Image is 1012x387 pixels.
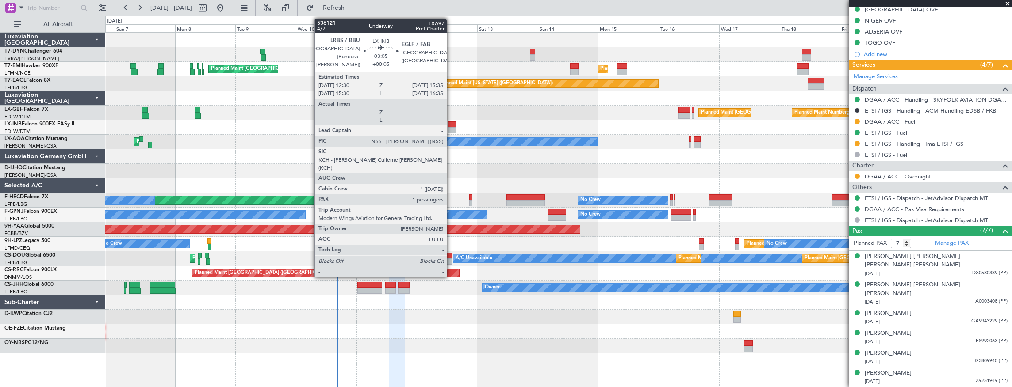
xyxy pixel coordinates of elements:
[865,252,1008,269] div: [PERSON_NAME] [PERSON_NAME] [PERSON_NAME] [PERSON_NAME]
[4,224,54,229] a: 9H-YAAGlobal 5000
[865,39,895,46] div: TOGO OVF
[4,216,27,222] a: LFPB/LBG
[315,5,353,11] span: Refresh
[935,239,969,248] a: Manage PAX
[580,208,601,221] div: No Crew
[296,24,356,32] div: Wed 10
[150,4,192,12] span: [DATE] - [DATE]
[805,252,944,265] div: Planned Maint [GEOGRAPHIC_DATA] ([GEOGRAPHIC_DATA])
[27,1,78,15] input: Trip Number
[4,172,57,178] a: [PERSON_NAME]/QSA
[865,299,880,305] span: [DATE]
[747,237,872,250] div: Planned [GEOGRAPHIC_DATA] ([GEOGRAPHIC_DATA])
[137,135,276,148] div: Planned Maint [GEOGRAPHIC_DATA] ([GEOGRAPHIC_DATA])
[840,24,901,32] div: Fri 19
[4,121,74,127] a: LX-INBFalcon 900EX EASy II
[4,78,50,83] a: T7-EAGLFalcon 8X
[975,357,1008,365] span: G3809940 (PP)
[600,62,685,76] div: Planned Maint [GEOGRAPHIC_DATA]
[4,224,24,229] span: 9H-YAA
[4,194,48,200] a: F-HECDFalcon 7X
[976,377,1008,385] span: X9251949 (PP)
[719,24,780,32] div: Wed 17
[4,209,23,214] span: F-GPNJ
[4,209,57,214] a: F-GPNJFalcon 900EX
[439,77,553,90] div: Planned Maint [US_STATE] ([GEOGRAPHIC_DATA])
[865,216,988,224] a: ETSI / IGS - Dispatch - JetAdvisor Dispatch MT
[102,237,122,250] div: No Crew
[4,267,23,273] span: CS-RRC
[980,60,993,69] span: (4/7)
[4,114,31,120] a: EDLW/DTM
[865,96,1008,103] a: DGAA / ACC - Handling - SKYFOLK AVIATION DGAA/ACC
[4,245,30,251] a: LFMD/CEQ
[417,24,477,32] div: Fri 12
[538,24,598,32] div: Sun 14
[854,72,898,81] a: Manage Services
[399,208,419,221] div: No Crew
[865,281,1008,298] div: [PERSON_NAME] [PERSON_NAME] [PERSON_NAME]
[864,50,1008,58] div: Add new
[4,78,26,83] span: T7-EAGL
[865,205,964,213] a: DGAA / ACC - Pax Visa Requirements
[865,173,931,180] a: DGAA / ACC - Overnight
[4,340,25,345] span: OY-NBS
[107,18,122,25] div: [DATE]
[865,329,912,338] div: [PERSON_NAME]
[971,318,1008,325] span: GA9943229 (PP)
[4,63,22,68] span: T7-EMI
[865,194,988,202] a: ETSI / IGS - Dispatch - JetAdvisor Dispatch MT
[192,252,332,265] div: Planned Maint [GEOGRAPHIC_DATA] ([GEOGRAPHIC_DATA])
[4,55,59,62] a: EVRA/[PERSON_NAME]
[4,282,54,287] a: CS-JHHGlobal 6000
[4,49,62,54] a: T7-DYNChallenger 604
[854,239,887,248] label: Planned PAX
[4,238,50,243] a: 9H-LPZLegacy 500
[4,84,27,91] a: LFPB/LBG
[865,369,912,378] div: [PERSON_NAME]
[4,253,25,258] span: CS-DOU
[852,84,877,94] span: Dispatch
[865,358,880,365] span: [DATE]
[4,253,55,258] a: CS-DOUGlobal 6500
[865,378,880,385] span: [DATE]
[852,182,872,193] span: Others
[4,274,32,281] a: DNMM/LOS
[4,49,24,54] span: T7-DYN
[4,288,27,295] a: LFPB/LBG
[4,143,57,149] a: [PERSON_NAME]/QSA
[4,165,23,171] span: D-IJHO
[794,106,850,119] div: Planned Maint Nurnberg
[4,136,68,141] a: LX-AOACitation Mustang
[4,311,22,316] span: D-ILWP
[4,128,31,135] a: EDLW/DTM
[4,230,28,237] a: FCBB/BZV
[485,281,500,294] div: Owner
[865,118,915,125] a: DGAA / ACC - Fuel
[23,21,93,27] span: All Aircraft
[359,135,421,148] div: No Crew [PERSON_NAME]
[580,193,601,207] div: No Crew
[678,252,818,265] div: Planned Maint [GEOGRAPHIC_DATA] ([GEOGRAPHIC_DATA])
[865,140,963,148] a: ETSI / IGS - Handling - Ima ETSI / IGS
[701,106,840,119] div: Planned Maint [GEOGRAPHIC_DATA] ([GEOGRAPHIC_DATA])
[865,107,996,114] a: ETSI / IGS - Handling - ACM Handling EDSB / FKB
[302,1,355,15] button: Refresh
[4,326,23,331] span: OE-FZE
[10,17,96,31] button: All Aircraft
[865,319,880,325] span: [DATE]
[456,252,492,265] div: A/C Unavailable
[4,259,27,266] a: LFPB/LBG
[4,238,22,243] span: 9H-LPZ
[175,24,236,32] div: Mon 8
[4,201,27,208] a: LFPB/LBG
[211,62,295,76] div: Planned Maint [GEOGRAPHIC_DATA]
[975,298,1008,305] span: A0003408 (PP)
[356,24,417,32] div: Thu 11
[4,136,25,141] span: LX-AOA
[865,349,912,358] div: [PERSON_NAME]
[980,226,993,235] span: (7/7)
[598,24,659,32] div: Mon 15
[852,226,862,236] span: Pax
[780,24,840,32] div: Thu 18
